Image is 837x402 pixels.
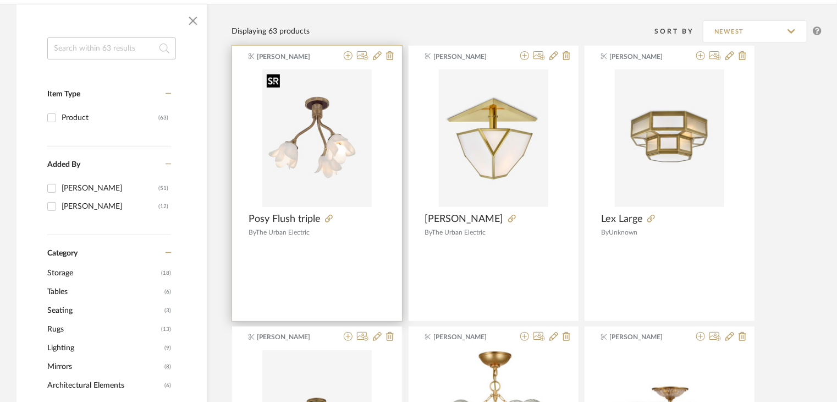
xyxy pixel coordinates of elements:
[62,180,158,197] div: [PERSON_NAME]
[158,180,168,197] div: (51)
[164,339,171,357] span: (9)
[249,69,386,207] div: 0
[425,213,504,225] span: [PERSON_NAME]
[47,90,80,98] span: Item Type
[433,332,503,342] span: [PERSON_NAME]
[257,332,327,342] span: [PERSON_NAME]
[249,229,256,236] span: By
[432,229,486,236] span: The Urban Electric
[425,229,432,236] span: By
[256,229,310,236] span: The Urban Electric
[610,52,679,62] span: [PERSON_NAME]
[62,109,158,127] div: Product
[47,320,158,339] span: Rugs
[47,376,162,395] span: Architectural Elements
[654,26,703,37] div: Sort By
[47,339,162,357] span: Lighting
[601,229,609,236] span: By
[257,52,327,62] span: [PERSON_NAME]
[249,213,321,225] span: Posy Flush triple
[161,264,171,282] span: (18)
[262,69,372,207] img: Posy Flush triple
[161,320,171,338] span: (13)
[164,377,171,394] span: (6)
[164,358,171,376] span: (8)
[158,109,168,127] div: (63)
[609,229,637,236] span: Unknown
[47,161,80,169] span: Added By
[47,301,162,320] span: Seating
[164,283,171,301] span: (6)
[182,10,204,32] button: Close
[232,25,310,37] div: Displaying 63 products
[47,357,162,376] span: Mirrors
[47,249,78,258] span: Category
[47,264,158,283] span: Storage
[601,213,643,225] span: Lex Large
[439,69,548,207] img: Yves Flushmount
[615,69,724,207] img: Lex Large
[433,52,503,62] span: [PERSON_NAME]
[610,332,679,342] span: [PERSON_NAME]
[164,302,171,319] span: (3)
[47,37,176,59] input: Search within 63 results
[158,198,168,215] div: (12)
[62,198,158,215] div: [PERSON_NAME]
[47,283,162,301] span: Tables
